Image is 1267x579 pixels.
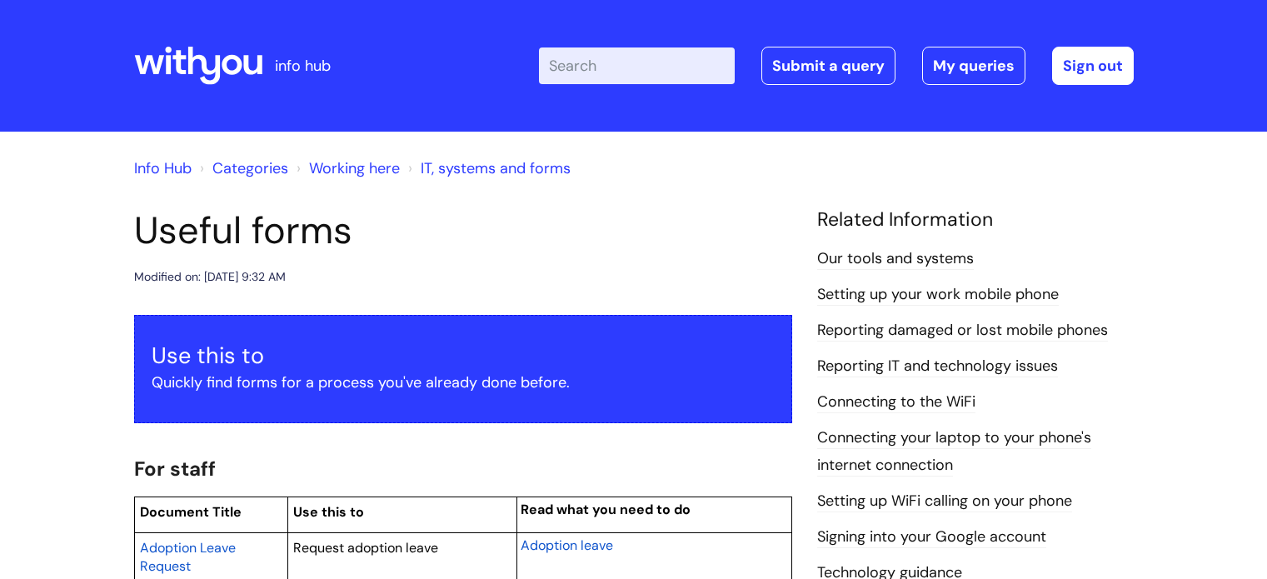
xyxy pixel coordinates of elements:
[817,527,1046,548] a: Signing into your Google account
[521,501,691,518] span: Read what you need to do
[817,248,974,270] a: Our tools and systems
[817,356,1058,377] a: Reporting IT and technology issues
[293,503,364,521] span: Use this to
[539,47,1134,85] div: | -
[134,208,792,253] h1: Useful forms
[212,158,288,178] a: Categories
[539,47,735,84] input: Search
[309,158,400,178] a: Working here
[817,208,1134,232] h4: Related Information
[761,47,895,85] a: Submit a query
[140,539,236,575] span: Adoption Leave Request
[275,52,331,79] p: info hub
[134,456,216,482] span: For staff
[404,155,571,182] li: IT, systems and forms
[521,537,613,554] span: Adoption leave
[134,158,192,178] a: Info Hub
[152,342,775,369] h3: Use this to
[152,369,775,396] p: Quickly find forms for a process you've already done before.
[521,535,613,555] a: Adoption leave
[293,539,438,557] span: Request adoption leave
[421,158,571,178] a: IT, systems and forms
[817,284,1059,306] a: Setting up your work mobile phone
[134,267,286,287] div: Modified on: [DATE] 9:32 AM
[140,503,242,521] span: Document Title
[817,392,975,413] a: Connecting to the WiFi
[196,155,288,182] li: Solution home
[922,47,1025,85] a: My queries
[1052,47,1134,85] a: Sign out
[817,320,1108,342] a: Reporting damaged or lost mobile phones
[140,537,236,576] a: Adoption Leave Request
[817,491,1072,512] a: Setting up WiFi calling on your phone
[817,427,1091,476] a: Connecting your laptop to your phone's internet connection
[292,155,400,182] li: Working here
